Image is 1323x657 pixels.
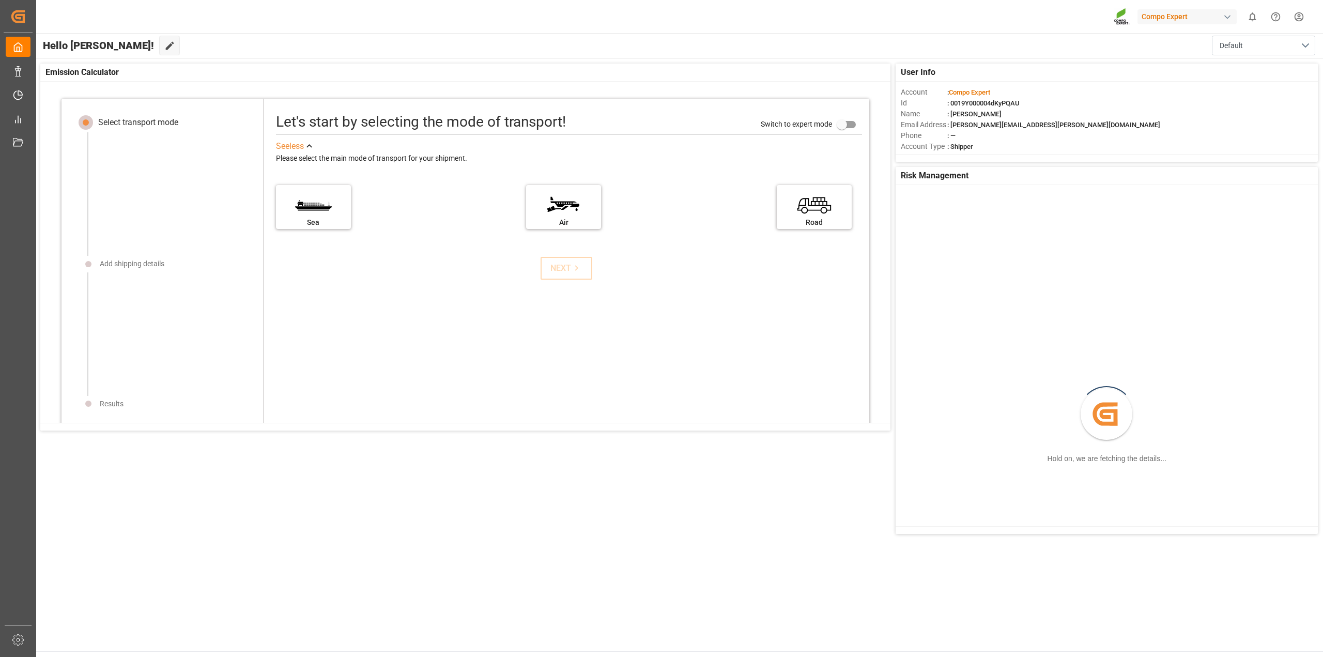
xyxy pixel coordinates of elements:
span: : [PERSON_NAME] [947,110,1002,118]
span: User Info [901,66,935,79]
span: Default [1220,40,1243,51]
span: : [PERSON_NAME][EMAIL_ADDRESS][PERSON_NAME][DOMAIN_NAME] [947,121,1160,129]
button: NEXT [541,257,592,280]
span: : — [947,132,956,140]
div: Sea [281,217,346,228]
button: Compo Expert [1137,7,1241,26]
span: Switch to expert mode [761,120,832,128]
div: Let's start by selecting the mode of transport! [276,111,566,133]
div: See less [276,140,304,152]
button: Help Center [1264,5,1287,28]
span: Account Type [901,141,947,152]
span: Risk Management [901,170,968,182]
button: open menu [1212,36,1315,55]
button: show 0 new notifications [1241,5,1264,28]
span: : 0019Y000004dKyPQAU [947,99,1020,107]
span: Id [901,98,947,109]
span: : Shipper [947,143,973,150]
span: Hello [PERSON_NAME]! [43,36,154,55]
div: Results [100,399,124,409]
div: Air [531,217,596,228]
span: Account [901,87,947,98]
div: Road [782,217,847,228]
span: Email Address [901,119,947,130]
span: Compo Expert [949,88,990,96]
span: Emission Calculator [45,66,119,79]
span: Phone [901,130,947,141]
div: Hold on, we are fetching the details... [1047,453,1166,464]
div: Add shipping details [100,258,164,269]
div: Select transport mode [98,116,178,129]
div: Compo Expert [1137,9,1237,24]
span: : [947,88,990,96]
img: Screenshot%202023-09-29%20at%2010.02.21.png_1712312052.png [1114,8,1130,26]
span: Name [901,109,947,119]
div: Please select the main mode of transport for your shipment. [276,152,862,165]
div: NEXT [550,262,582,274]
